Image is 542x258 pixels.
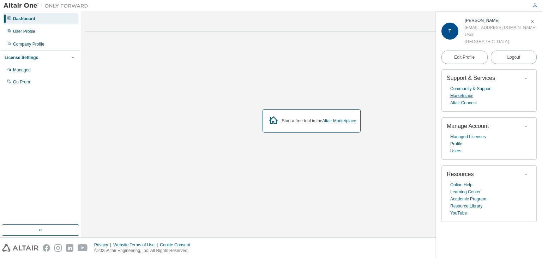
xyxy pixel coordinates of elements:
div: License Settings [5,55,38,60]
div: Dashboard [13,16,35,22]
a: Profile [450,140,462,147]
div: Website Terms of Use [113,242,160,248]
a: Resource Library [450,203,482,210]
a: YouTube [450,210,467,217]
div: Privacy [94,242,113,248]
img: Altair One [4,2,92,9]
div: [GEOGRAPHIC_DATA] [465,38,536,45]
img: linkedin.svg [66,244,73,252]
img: altair_logo.svg [2,244,38,252]
div: User Profile [13,29,35,34]
div: Managed [13,67,31,73]
div: Start a free trial in the [282,118,356,124]
span: Manage Account [447,123,489,129]
div: Company Profile [13,41,44,47]
a: Altair Marketplace [322,118,356,123]
a: Marketplace [450,92,473,99]
span: Logout [507,54,520,61]
img: facebook.svg [43,244,50,252]
a: Users [450,147,461,154]
button: Logout [491,51,537,64]
span: Edit Profile [454,54,475,60]
a: Altair Connect [450,99,477,106]
div: On Prem [13,79,30,85]
div: Cookie Consent [160,242,194,248]
span: T [448,29,451,34]
div: Tyler Opstrup [465,17,536,24]
a: Learning Center [450,188,481,195]
img: youtube.svg [78,244,88,252]
a: Managed Licenses [450,133,486,140]
a: Academic Program [450,195,486,203]
a: Online Help [450,181,472,188]
div: User [465,31,536,38]
img: instagram.svg [54,244,62,252]
span: Support & Services [447,75,495,81]
a: Community & Support [450,85,492,92]
div: [EMAIL_ADDRESS][DOMAIN_NAME] [465,24,536,31]
a: Edit Profile [441,51,488,64]
span: Resources [447,171,474,177]
p: © 2025 Altair Engineering, Inc. All Rights Reserved. [94,248,194,254]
